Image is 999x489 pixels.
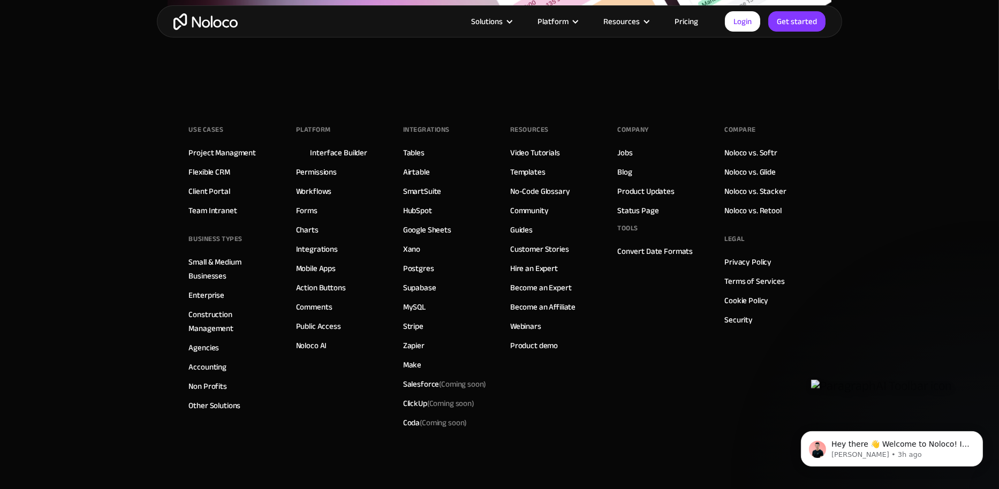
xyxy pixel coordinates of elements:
[403,146,425,160] a: Tables
[296,122,331,138] div: Platform
[296,184,332,198] a: Workflows
[403,261,434,275] a: Postgres
[189,288,225,302] a: Enterprise
[524,14,590,28] div: Platform
[661,14,712,28] a: Pricing
[590,14,661,28] div: Resources
[296,204,317,217] a: Forms
[420,415,467,430] span: (Coming soon)
[296,319,341,333] a: Public Access
[724,255,771,269] a: Privacy Policy
[724,204,781,217] a: Noloco vs. Retool
[189,165,230,179] a: Flexible CRM
[403,242,420,256] a: Xano
[296,165,337,179] a: Permissions
[189,341,220,355] a: Agencies
[617,244,693,258] a: Convert Date Formats
[785,409,999,484] iframe: Intercom notifications message
[510,204,549,217] a: Community
[403,396,474,410] div: ClickUp
[189,255,275,283] a: Small & Medium Businesses
[403,358,421,372] a: Make
[403,184,442,198] a: SmartSuite
[296,223,319,237] a: Charts
[296,242,338,256] a: Integrations
[510,300,576,314] a: Become an Affiliate
[510,242,569,256] a: Customer Stories
[510,338,558,352] a: Product demo
[403,300,426,314] a: MySQL
[403,165,430,179] a: Airtable
[510,223,533,237] a: Guides
[768,11,826,32] a: Get started
[617,122,649,138] div: Company
[458,14,524,28] div: Solutions
[427,396,474,411] span: (Coming soon)
[403,319,423,333] a: Stripe
[403,338,425,352] a: Zapier
[403,281,436,295] a: Supabase
[724,146,777,160] a: Noloco vs. Softr
[538,14,569,28] div: Platform
[510,319,541,333] a: Webinars
[724,165,776,179] a: Noloco vs. Glide
[724,231,745,247] div: Legal
[189,146,256,160] a: Project Managment
[471,14,503,28] div: Solutions
[617,220,638,236] div: Tools
[189,379,227,393] a: Non Profits
[724,184,786,198] a: Noloco vs. Stacker
[296,261,336,275] a: Mobile Apps
[189,398,241,412] a: Other Solutions
[617,184,675,198] a: Product Updates
[510,146,560,160] a: Video Tutorials
[403,223,451,237] a: Google Sheets
[439,377,486,392] span: (Coming soon)
[510,261,558,275] a: Hire an Expert
[510,184,570,198] a: No-Code Glossary
[724,294,768,307] a: Cookie Policy
[403,377,487,391] div: Salesforce
[724,313,753,327] a: Security
[296,281,346,295] a: Action Buttons
[510,165,546,179] a: Templates
[724,122,756,138] div: Compare
[617,204,659,217] a: Status Page
[603,14,640,28] div: Resources
[725,11,760,32] a: Login
[173,13,238,30] a: home
[296,338,327,352] a: Noloco AI
[403,122,450,138] div: INTEGRATIONS
[724,274,784,288] a: Terms of Services
[189,360,227,374] a: Accounting
[189,184,230,198] a: Client Portal
[403,416,467,430] div: Coda
[403,204,432,217] a: HubSpot
[510,281,572,295] a: Become an Expert
[311,146,367,160] a: Interface Builder
[617,146,632,160] a: Jobs
[189,204,237,217] a: Team Intranet
[617,165,632,179] a: Blog
[811,380,952,404] img: ParagraphAI Toolbar icon
[189,307,275,335] a: Construction Management
[296,300,332,314] a: Comments
[189,122,224,138] div: Use Cases
[189,231,243,247] div: BUSINESS TYPES
[510,122,549,138] div: Resources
